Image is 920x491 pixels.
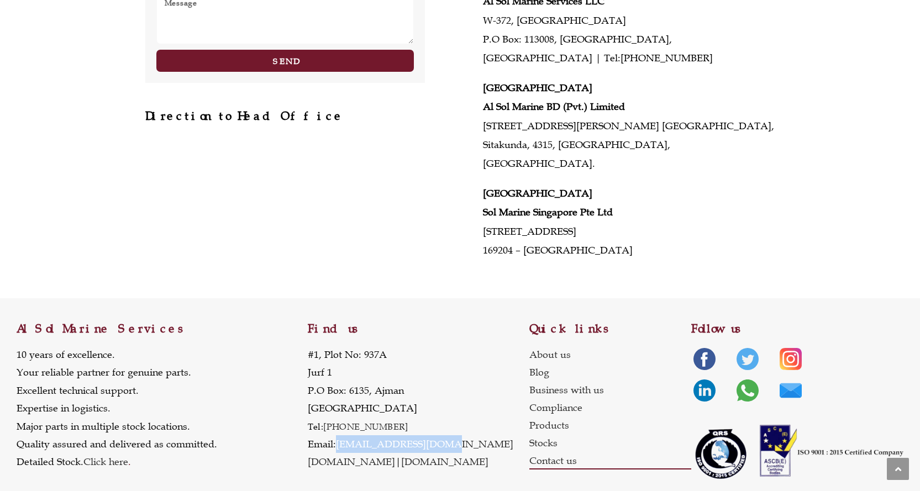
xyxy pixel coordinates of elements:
a: Click here [83,456,128,468]
p: #1, Plot No: 937A Jurf 1 P.O Box: 6135, Ajman [GEOGRAPHIC_DATA] Email: | [308,346,513,471]
a: [PHONE_NUMBER] [621,52,713,64]
p: [STREET_ADDRESS] 169204 – [GEOGRAPHIC_DATA] [483,184,775,260]
iframe: 25.431702654679253, 55.53054653045025 [145,133,425,238]
strong: [GEOGRAPHIC_DATA] [483,187,592,199]
a: Scroll to the top of the page [887,458,909,480]
h2: Follow us [691,323,903,335]
h2: Direction to Head Office [145,110,425,122]
strong: Al Sol Marine BD (Pvt.) Limited [483,101,625,113]
a: About us [529,346,691,363]
a: [EMAIL_ADDRESS][DOMAIN_NAME] [336,438,513,450]
a: [PHONE_NUMBER] [323,421,408,432]
h2: Find us [308,323,529,335]
h2: Quick links [529,323,691,335]
a: Stocks [529,434,691,452]
span: Send [273,57,299,65]
a: Blog [529,363,691,381]
button: Send [156,50,414,72]
p: 10 years of excellence. Your reliable partner for genuine parts. Excellent technical support. Exp... [17,346,217,471]
a: [DOMAIN_NAME] [308,456,395,468]
strong: [GEOGRAPHIC_DATA] [483,82,592,94]
strong: Sol Marine Singapore Pte Ltd [483,206,613,218]
h2: Al Sol Marine Services [17,323,308,335]
p: [STREET_ADDRESS][PERSON_NAME] [GEOGRAPHIC_DATA], Sitakunda, 4315, [GEOGRAPHIC_DATA], [GEOGRAPHIC_... [483,78,775,173]
a: Products [529,416,691,434]
a: [DOMAIN_NAME] [401,456,488,468]
a: Compliance [529,399,691,416]
span: Tel: [308,421,324,432]
a: Contact us [529,452,691,469]
a: Business with us [529,381,691,399]
span: . [83,456,131,468]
